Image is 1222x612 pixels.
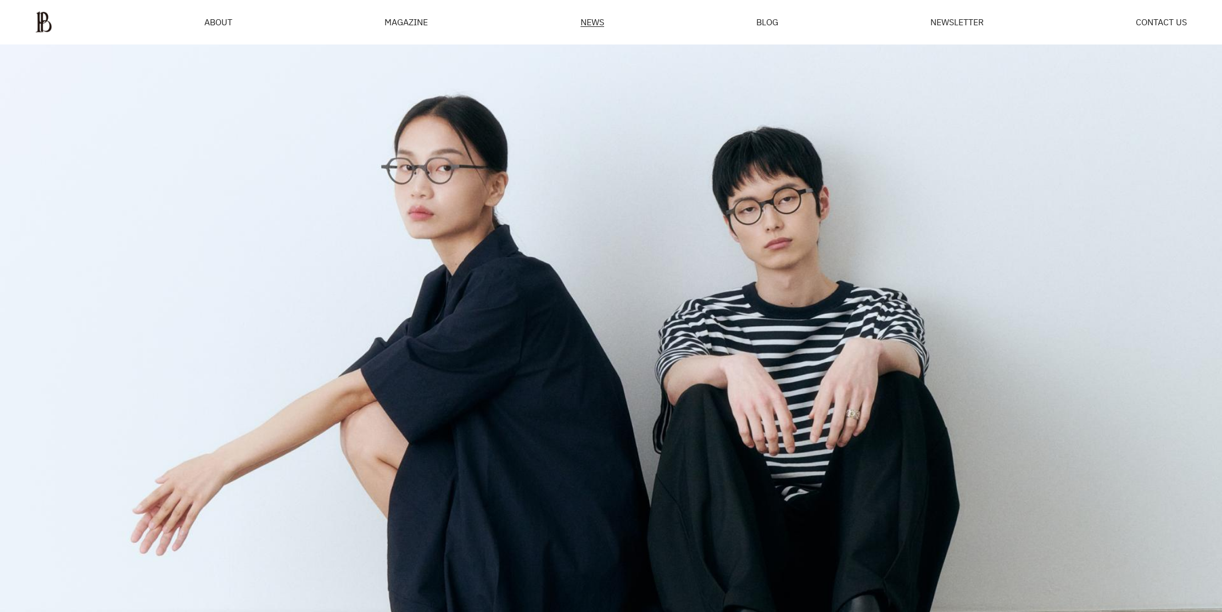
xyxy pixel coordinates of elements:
[581,18,604,26] span: NEWS
[756,18,778,26] a: BLOG
[384,18,428,26] div: MAGAZINE
[204,18,232,26] a: ABOUT
[1136,18,1187,26] a: CONTACT US
[930,18,984,26] a: NEWSLETTER
[581,18,604,27] a: NEWS
[35,11,52,33] img: ba379d5522eb3.png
